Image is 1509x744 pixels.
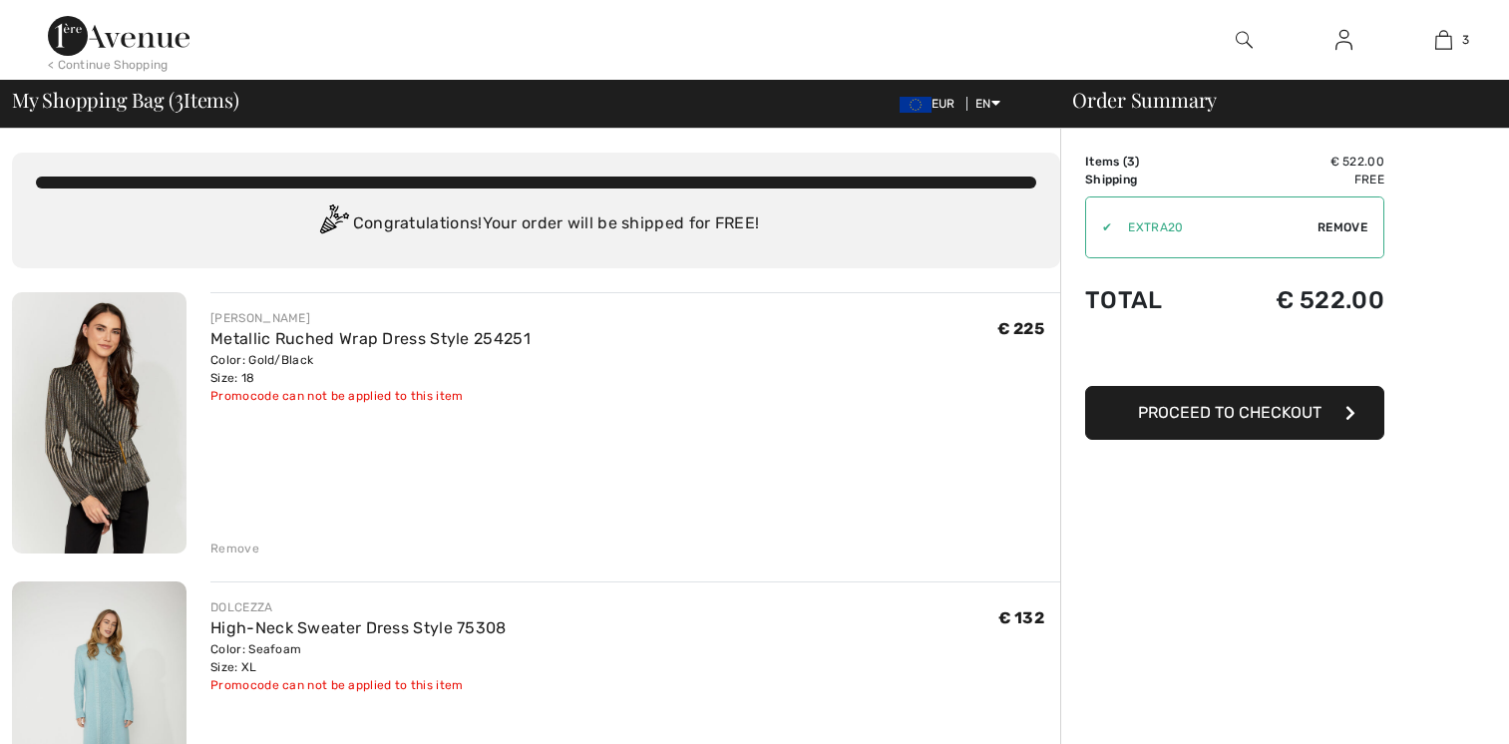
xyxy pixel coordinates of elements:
[1085,386,1384,440] button: Proceed to Checkout
[1209,171,1384,188] td: Free
[210,309,531,327] div: [PERSON_NAME]
[210,618,507,637] a: High-Neck Sweater Dress Style 75308
[1138,403,1321,422] span: Proceed to Checkout
[210,329,531,348] a: Metallic Ruched Wrap Dress Style 254251
[1462,31,1469,49] span: 3
[1209,153,1384,171] td: € 522.00
[1085,334,1384,379] iframe: PayPal
[12,90,239,110] span: My Shopping Bag ( Items)
[1127,155,1135,169] span: 3
[175,85,184,111] span: 3
[36,204,1036,244] div: Congratulations! Your order will be shipped for FREE!
[1335,28,1352,52] img: My Info
[998,608,1045,627] span: € 132
[210,387,531,405] div: Promocode can not be applied to this item
[1085,153,1209,171] td: Items ( )
[1085,171,1209,188] td: Shipping
[48,56,169,74] div: < Continue Shopping
[210,676,507,694] div: Promocode can not be applied to this item
[1394,28,1492,52] a: 3
[975,97,1000,111] span: EN
[48,16,189,56] img: 1ère Avenue
[1236,28,1253,52] img: search the website
[900,97,963,111] span: EUR
[900,97,932,113] img: Euro
[1318,218,1367,236] span: Remove
[1435,28,1452,52] img: My Bag
[12,292,187,554] img: Metallic Ruched Wrap Dress Style 254251
[1112,197,1318,257] input: Promo code
[1048,90,1497,110] div: Order Summary
[210,640,507,676] div: Color: Seafoam Size: XL
[210,351,531,387] div: Color: Gold/Black Size: 18
[313,204,353,244] img: Congratulation2.svg
[1209,266,1384,334] td: € 522.00
[997,319,1045,338] span: € 225
[1320,28,1368,53] a: Sign In
[1085,266,1209,334] td: Total
[210,598,507,616] div: DOLCEZZA
[210,540,259,558] div: Remove
[1086,218,1112,236] div: ✔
